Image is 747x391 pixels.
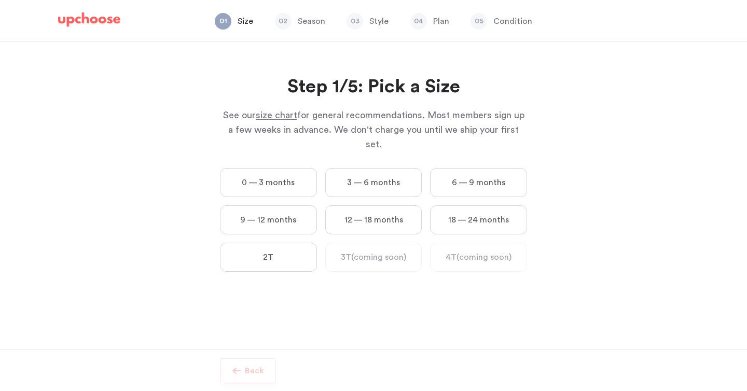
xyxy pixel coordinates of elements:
[275,13,292,30] span: 02
[245,365,264,377] p: Back
[215,13,231,30] span: 01
[220,358,276,383] button: Back
[369,15,389,27] p: Style
[493,15,532,27] p: Condition
[58,12,120,27] img: UpChoose
[471,13,487,30] span: 05
[433,15,449,27] p: Plan
[256,110,297,120] span: size chart
[220,243,317,272] label: 2T
[325,168,422,197] label: 3 — 6 months
[220,108,527,151] p: See our for general recommendations. Most members sign up a few weeks in advance. We don't charge...
[58,12,120,32] a: UpChoose
[347,13,363,30] span: 03
[220,205,317,234] label: 9 — 12 months
[220,75,527,100] h2: Step 1/5: Pick a Size
[298,15,325,27] p: Season
[430,205,527,234] label: 18 — 24 months
[238,15,253,27] p: Size
[325,205,422,234] label: 12 — 18 months
[430,168,527,197] label: 6 — 9 months
[410,13,427,30] span: 04
[325,243,422,272] label: 3T (coming soon)
[220,168,317,197] label: 0 — 3 months
[430,243,527,272] label: 4T (coming soon)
